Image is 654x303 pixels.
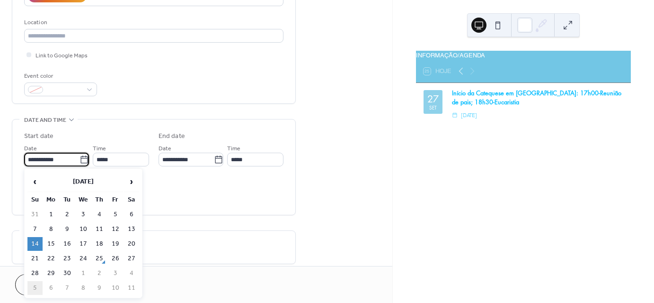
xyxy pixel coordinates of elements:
[76,222,91,236] td: 10
[24,18,282,28] div: Location
[92,266,107,280] td: 2
[60,237,75,251] td: 16
[76,193,91,207] th: We
[44,193,59,207] th: Mo
[35,51,88,61] span: Link to Google Maps
[15,274,73,295] button: Cancel
[76,252,91,266] td: 24
[76,281,91,295] td: 8
[60,252,75,266] td: 23
[27,237,43,251] td: 14
[427,94,439,104] div: 27
[44,252,59,266] td: 22
[27,281,43,295] td: 5
[124,237,139,251] td: 20
[27,193,43,207] th: Su
[44,222,59,236] td: 8
[159,131,185,141] div: End date
[124,193,139,207] th: Sa
[461,111,477,120] span: [DATE]
[44,281,59,295] td: 6
[27,222,43,236] td: 7
[44,266,59,280] td: 29
[60,208,75,221] td: 2
[159,144,171,154] span: Date
[124,281,139,295] td: 11
[60,193,75,207] th: Tu
[124,266,139,280] td: 4
[108,266,123,280] td: 3
[24,131,53,141] div: Start date
[44,237,59,251] td: 15
[60,222,75,236] td: 9
[227,144,240,154] span: Time
[24,71,95,81] div: Event color
[108,222,123,236] td: 12
[124,252,139,266] td: 27
[416,51,631,60] div: INFORMAÇÃO/AGENDA
[92,222,107,236] td: 11
[24,144,37,154] span: Date
[92,193,107,207] th: Th
[27,252,43,266] td: 21
[92,252,107,266] td: 25
[28,172,42,191] span: ‹
[44,172,123,192] th: [DATE]
[452,111,458,120] div: ​
[429,105,437,110] div: set
[124,208,139,221] td: 6
[60,266,75,280] td: 30
[108,281,123,295] td: 10
[76,237,91,251] td: 17
[27,266,43,280] td: 28
[92,281,107,295] td: 9
[92,208,107,221] td: 4
[452,89,623,107] div: Início da Catequese em [GEOGRAPHIC_DATA]: 17h00-Reunião de pais; 18h30-Eucaristia
[93,144,106,154] span: Time
[76,266,91,280] td: 1
[108,237,123,251] td: 19
[108,252,123,266] td: 26
[24,115,66,125] span: Date and time
[27,208,43,221] td: 31
[124,172,139,191] span: ›
[60,281,75,295] td: 7
[92,237,107,251] td: 18
[124,222,139,236] td: 13
[76,208,91,221] td: 3
[108,193,123,207] th: Fr
[108,208,123,221] td: 5
[44,208,59,221] td: 1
